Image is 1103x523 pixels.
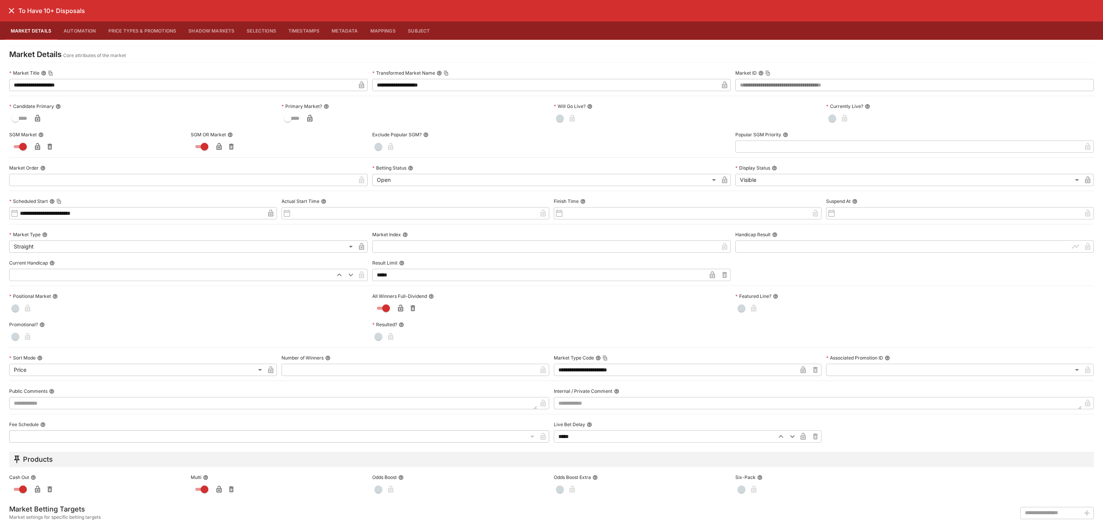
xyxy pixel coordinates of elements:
[372,293,427,299] p: All Winners Full-Dividend
[9,388,47,394] p: Public Comments
[281,198,319,204] p: Actual Start Time
[399,260,404,266] button: Result Limit
[9,293,51,299] p: Positional Market
[852,199,858,204] button: Suspend At
[735,474,756,481] p: Six-Pack
[399,322,404,327] button: Resulted?
[772,232,777,237] button: Handicap Result
[372,70,435,76] p: Transformed Market Name
[39,322,45,327] button: Promotional?
[40,165,46,171] button: Market Order
[735,174,1082,186] div: Visible
[580,199,586,204] button: Finish Time
[18,7,85,15] h6: To Have 10+ Disposals
[9,131,37,138] p: SGM Market
[281,103,322,110] p: Primary Market?
[9,505,101,513] h5: Market Betting Targets
[57,21,102,40] button: Automation
[735,231,771,238] p: Handicap Result
[9,165,39,171] p: Market Order
[41,70,46,76] button: Market TitleCopy To Clipboard
[48,70,53,76] button: Copy To Clipboard
[735,70,757,76] p: Market ID
[364,21,402,40] button: Mappings
[49,389,54,394] button: Public Comments
[765,70,771,76] button: Copy To Clipboard
[9,321,38,328] p: Promotional?
[735,293,771,299] p: Featured Line?
[5,21,57,40] button: Market Details
[372,474,397,481] p: Odds Boost
[9,421,39,428] p: Fee Schedule
[37,355,43,361] button: Sort Mode
[596,355,601,361] button: Market Type CodeCopy To Clipboard
[9,70,39,76] p: Market Title
[9,231,41,238] p: Market Type
[758,70,764,76] button: Market IDCopy To Clipboard
[587,104,592,109] button: Will Go Live?
[9,513,101,521] span: Market settings for specific betting targets
[587,422,592,427] button: Live Bet Delay
[38,132,44,137] button: SGM Market
[9,260,48,266] p: Current Handicap
[23,455,53,464] h5: Products
[325,355,331,361] button: Number of Winners
[398,475,404,480] button: Odds Boost
[227,132,233,137] button: SGM OR Market
[52,294,58,299] button: Positional Market
[403,232,408,237] button: Market Index
[429,294,434,299] button: All Winners Full-Dividend
[182,21,241,40] button: Shadow Markets
[9,103,54,110] p: Candidate Primary
[443,70,449,76] button: Copy To Clipboard
[203,475,208,480] button: Multi
[281,355,324,361] p: Number of Winners
[372,174,718,186] div: Open
[592,475,598,480] button: Odds Boost Extra
[408,165,413,171] button: Betting Status
[42,232,47,237] button: Market Type
[40,422,46,427] button: Fee Schedule
[282,21,326,40] button: Timestamps
[554,421,585,428] p: Live Bet Delay
[372,131,422,138] p: Exclude Popular SGM?
[865,104,870,109] button: Currently Live?
[31,475,36,480] button: Cash Out
[554,355,594,361] p: Market Type Code
[9,49,62,59] h4: Market Details
[554,198,579,204] p: Finish Time
[9,198,48,204] p: Scheduled Start
[102,21,183,40] button: Price Types & Promotions
[9,474,29,481] p: Cash Out
[372,231,401,238] p: Market Index
[191,474,201,481] p: Multi
[826,355,883,361] p: Associated Promotion ID
[554,388,612,394] p: Internal / Private Comment
[9,355,36,361] p: Sort Mode
[735,165,770,171] p: Display Status
[372,260,398,266] p: Result Limit
[372,165,406,171] p: Betting Status
[49,199,55,204] button: Scheduled StartCopy To Clipboard
[614,389,619,394] button: Internal / Private Comment
[885,355,890,361] button: Associated Promotion ID
[826,198,851,204] p: Suspend At
[372,321,397,328] p: Resulted?
[9,240,355,253] div: Straight
[56,199,62,204] button: Copy To Clipboard
[602,355,608,361] button: Copy To Clipboard
[757,475,763,480] button: Six-Pack
[49,260,55,266] button: Current Handicap
[5,4,18,18] button: close
[772,165,777,171] button: Display Status
[191,131,226,138] p: SGM OR Market
[56,104,61,109] button: Candidate Primary
[773,294,778,299] button: Featured Line?
[321,199,326,204] button: Actual Start Time
[735,131,781,138] p: Popular SGM Priority
[423,132,429,137] button: Exclude Popular SGM?
[554,103,586,110] p: Will Go Live?
[783,132,788,137] button: Popular SGM Priority
[241,21,282,40] button: Selections
[326,21,364,40] button: Metadata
